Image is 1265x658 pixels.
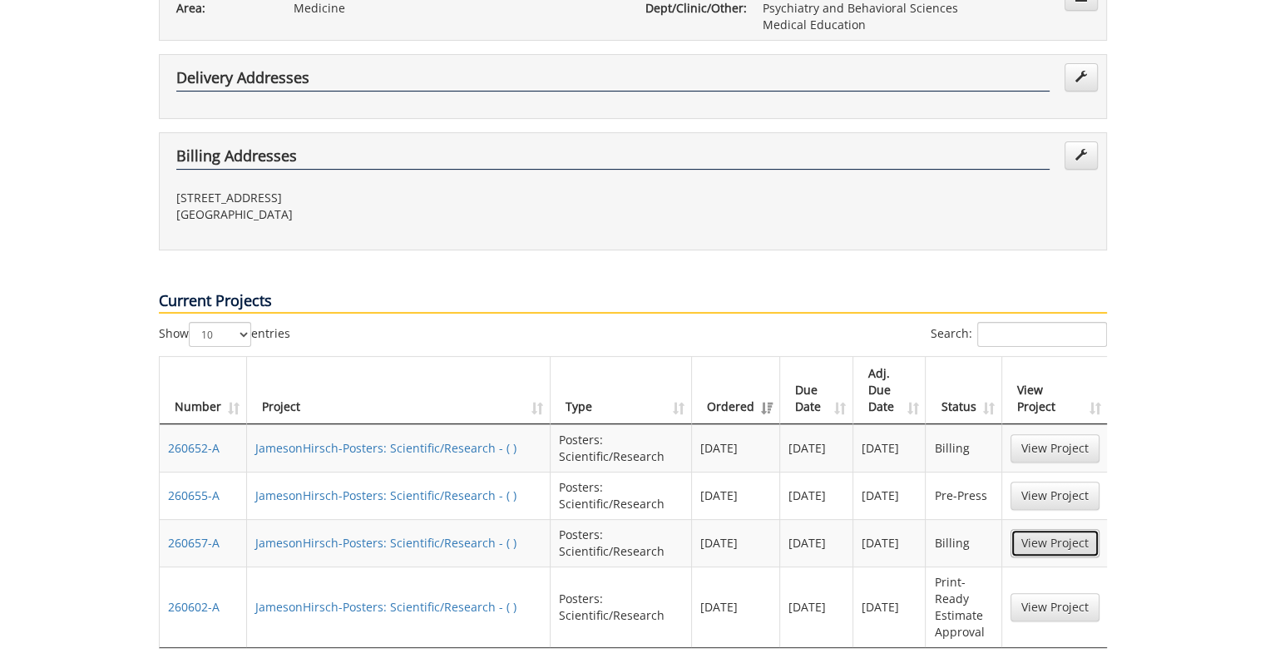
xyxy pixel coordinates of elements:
[160,357,247,424] th: Number: activate to sort column ascending
[255,487,516,503] a: JamesonHirsch-Posters: Scientific/Research - ( )
[853,472,927,519] td: [DATE]
[853,424,927,472] td: [DATE]
[168,487,220,503] a: 260655-A
[1011,482,1099,510] a: View Project
[926,357,1001,424] th: Status: activate to sort column ascending
[1011,434,1099,463] a: View Project
[551,357,692,424] th: Type: activate to sort column ascending
[780,357,853,424] th: Due Date: activate to sort column ascending
[159,322,290,347] label: Show entries
[763,17,1090,33] p: Medical Education
[176,190,620,206] p: [STREET_ADDRESS]
[189,322,251,347] select: Showentries
[1011,529,1099,557] a: View Project
[780,424,853,472] td: [DATE]
[247,357,551,424] th: Project: activate to sort column ascending
[926,519,1001,566] td: Billing
[176,206,620,223] p: [GEOGRAPHIC_DATA]
[168,440,220,456] a: 260652-A
[1011,593,1099,621] a: View Project
[1065,141,1098,170] a: Edit Addresses
[853,357,927,424] th: Adj. Due Date: activate to sort column ascending
[551,472,692,519] td: Posters: Scientific/Research
[780,519,853,566] td: [DATE]
[168,535,220,551] a: 260657-A
[780,472,853,519] td: [DATE]
[853,519,927,566] td: [DATE]
[176,148,1050,170] h4: Billing Addresses
[159,290,1107,314] p: Current Projects
[168,599,220,615] a: 260602-A
[692,357,780,424] th: Ordered: activate to sort column ascending
[692,472,780,519] td: [DATE]
[926,424,1001,472] td: Billing
[692,519,780,566] td: [DATE]
[977,322,1107,347] input: Search:
[551,519,692,566] td: Posters: Scientific/Research
[255,599,516,615] a: JamesonHirsch-Posters: Scientific/Research - ( )
[551,566,692,647] td: Posters: Scientific/Research
[551,424,692,472] td: Posters: Scientific/Research
[1065,63,1098,92] a: Edit Addresses
[692,424,780,472] td: [DATE]
[926,566,1001,647] td: Print-Ready Estimate Approval
[853,566,927,647] td: [DATE]
[926,472,1001,519] td: Pre-Press
[931,322,1107,347] label: Search:
[780,566,853,647] td: [DATE]
[1002,357,1108,424] th: View Project: activate to sort column ascending
[176,70,1050,92] h4: Delivery Addresses
[255,440,516,456] a: JamesonHirsch-Posters: Scientific/Research - ( )
[692,566,780,647] td: [DATE]
[255,535,516,551] a: JamesonHirsch-Posters: Scientific/Research - ( )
